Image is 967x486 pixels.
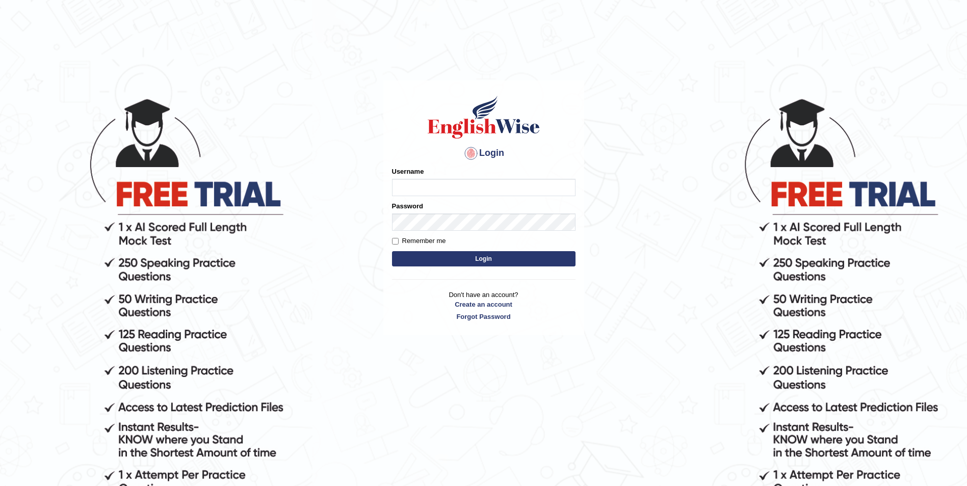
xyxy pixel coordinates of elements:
[392,312,576,321] a: Forgot Password
[392,251,576,266] button: Login
[392,145,576,161] h4: Login
[392,290,576,321] p: Don't have an account?
[426,94,542,140] img: Logo of English Wise sign in for intelligent practice with AI
[392,236,446,246] label: Remember me
[392,238,399,245] input: Remember me
[392,167,424,176] label: Username
[392,201,423,211] label: Password
[392,300,576,309] a: Create an account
